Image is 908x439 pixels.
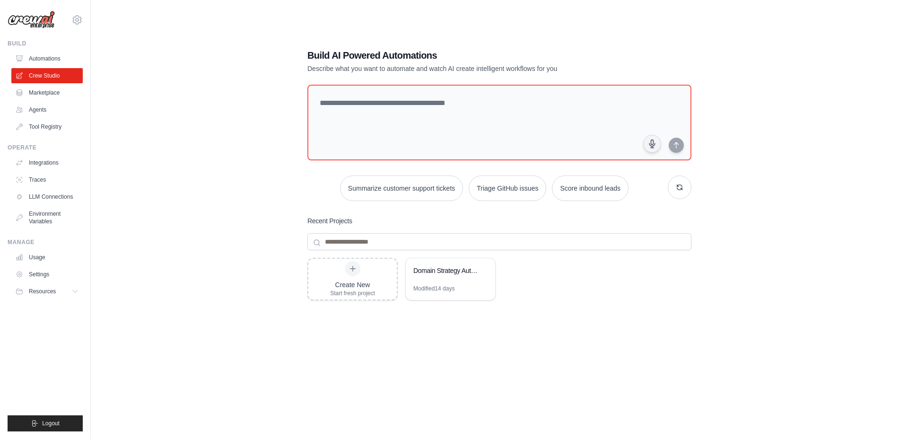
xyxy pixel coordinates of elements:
[11,155,83,170] a: Integrations
[11,189,83,204] a: LLM Connections
[11,172,83,187] a: Traces
[469,176,546,201] button: Triage GitHub issues
[668,176,691,199] button: Get new suggestions
[413,285,454,292] div: Modified 14 days
[330,290,375,297] div: Start fresh project
[552,176,629,201] button: Score inbound leads
[11,85,83,100] a: Marketplace
[8,415,83,431] button: Logout
[11,206,83,229] a: Environment Variables
[11,267,83,282] a: Settings
[307,64,625,73] p: Describe what you want to automate and watch AI create intelligent workflows for you
[29,288,56,295] span: Resources
[413,266,478,275] div: Domain Strategy Automation
[307,216,352,226] h3: Recent Projects
[8,40,83,47] div: Build
[8,238,83,246] div: Manage
[11,68,83,83] a: Crew Studio
[643,135,661,153] button: Click to speak your automation idea
[307,49,625,62] h1: Build AI Powered Automations
[11,250,83,265] a: Usage
[8,11,55,29] img: Logo
[11,102,83,117] a: Agents
[11,119,83,134] a: Tool Registry
[42,420,60,427] span: Logout
[11,51,83,66] a: Automations
[11,284,83,299] button: Resources
[330,280,375,290] div: Create New
[8,144,83,151] div: Operate
[340,176,463,201] button: Summarize customer support tickets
